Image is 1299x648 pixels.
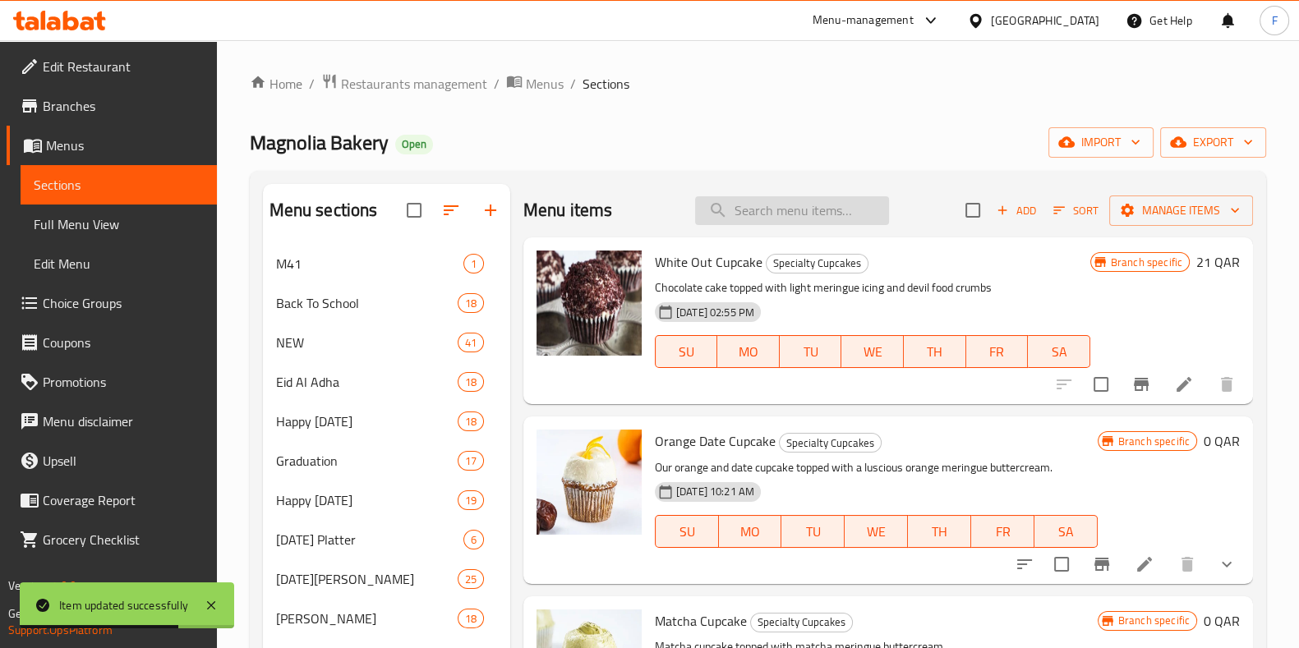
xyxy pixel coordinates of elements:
[786,340,836,364] span: TU
[21,165,217,205] a: Sections
[1271,11,1277,30] span: F
[655,429,776,453] span: Orange Date Cupcake
[458,296,483,311] span: 18
[276,293,458,313] span: Back To School
[670,484,761,499] span: [DATE] 10:21 AM
[458,414,483,430] span: 18
[250,124,389,161] span: Magnolia Bakery
[7,47,217,86] a: Edit Restaurant
[458,293,484,313] div: items
[904,335,966,368] button: TH
[1028,335,1090,368] button: SA
[395,137,433,151] span: Open
[1062,132,1140,153] span: import
[767,254,868,273] span: Specialty Cupcakes
[458,411,484,431] div: items
[43,57,204,76] span: Edit Restaurant
[43,411,204,431] span: Menu disclaimer
[276,490,458,510] div: Happy Easter
[1053,201,1099,220] span: Sort
[458,333,484,352] div: items
[276,372,458,392] span: Eid Al Adha
[471,191,510,230] button: Add section
[994,201,1039,220] span: Add
[7,362,217,402] a: Promotions
[1044,547,1079,581] span: Select to update
[1041,520,1091,544] span: SA
[1034,340,1084,364] span: SA
[845,515,908,548] button: WE
[8,619,113,641] a: Support.OpsPlatform
[21,244,217,283] a: Edit Menu
[269,198,378,223] h2: Menu sections
[43,451,204,471] span: Upsell
[1168,545,1207,584] button: delete
[309,74,315,94] li: /
[1049,198,1103,223] button: Sort
[7,283,217,323] a: Choice Groups
[7,402,217,441] a: Menu disclaimer
[1207,545,1246,584] button: show more
[464,532,483,548] span: 6
[1084,367,1118,402] span: Select to update
[341,74,487,94] span: Restaurants management
[463,530,484,549] div: items
[276,569,458,589] div: Ramadan Kareem
[263,520,510,559] div: [DATE] Platter6
[276,530,463,549] span: [DATE] Platter
[670,305,761,320] span: [DATE] 02:55 PM
[506,73,564,94] a: Menus
[250,73,1266,94] nav: breadcrumb
[1112,613,1196,628] span: Branch specific
[813,11,914,30] div: Menu-management
[1112,434,1196,449] span: Branch specific
[321,73,487,94] a: Restaurants management
[458,451,484,471] div: items
[276,411,458,431] span: Happy [DATE]
[655,250,762,274] span: White Out Cupcake
[276,490,458,510] span: Happy [DATE]
[263,441,510,480] div: Graduation17
[431,191,471,230] span: Sort sections
[1196,250,1240,273] h6: 21 QAR
[726,520,776,544] span: MO
[1174,375,1194,394] a: Edit menu item
[990,198,1043,223] button: Add
[788,520,838,544] span: TU
[655,457,1098,478] p: Our orange and date cupcake topped with a luscious orange meringue buttercream.
[655,278,1090,298] p: Chocolate cake topped with light meringue icing and devil food crumbs
[7,323,217,362] a: Coupons
[263,480,510,520] div: Happy [DATE]19
[570,74,576,94] li: /
[7,86,217,126] a: Branches
[655,335,717,368] button: SU
[1048,127,1154,158] button: import
[780,335,842,368] button: TU
[1160,127,1266,158] button: export
[851,520,901,544] span: WE
[43,372,204,392] span: Promotions
[51,575,76,596] span: 1.0.0
[1122,200,1240,221] span: Manage items
[263,559,510,599] div: [DATE][PERSON_NAME]25
[458,611,483,627] span: 18
[43,96,204,116] span: Branches
[908,515,971,548] button: TH
[276,609,458,628] span: [PERSON_NAME]
[1207,365,1246,404] button: delete
[973,340,1022,364] span: FR
[914,520,965,544] span: TH
[537,430,642,535] img: Orange Date Cupcake
[276,333,458,352] div: NEW
[8,575,48,596] span: Version:
[263,244,510,283] div: M411
[1104,255,1189,270] span: Branch specific
[7,480,217,520] a: Coverage Report
[537,250,642,356] img: White Out Cupcake
[276,451,458,471] span: Graduation
[966,335,1029,368] button: FR
[662,520,712,544] span: SU
[464,256,483,272] span: 1
[655,515,719,548] button: SU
